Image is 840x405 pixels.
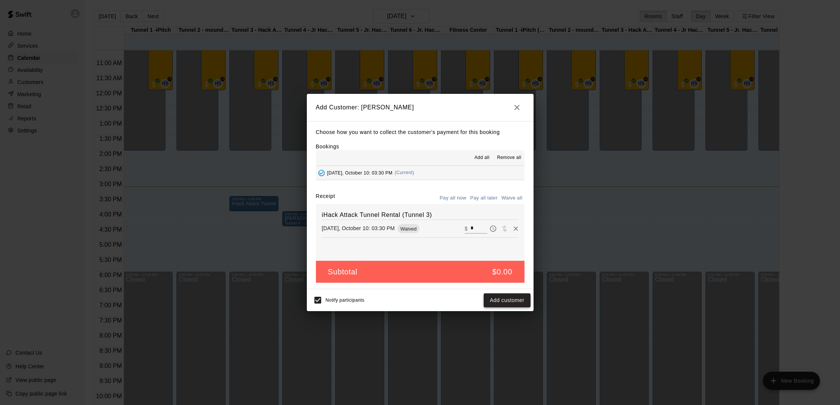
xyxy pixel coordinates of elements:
[438,192,469,204] button: Pay all now
[316,128,524,137] p: Choose how you want to collect the customer's payment for this booking
[465,225,468,232] p: $
[307,94,534,121] h2: Add Customer: [PERSON_NAME]
[510,223,521,234] button: Remove
[494,152,524,164] button: Remove all
[322,210,518,220] h6: iHack Attack Tunnel Rental (Tunnel 3)
[398,226,420,232] span: Waived
[468,192,500,204] button: Pay all later
[322,224,395,232] p: [DATE], October 10: 03:30 PM
[316,143,339,150] label: Bookings
[328,267,357,277] h5: Subtotal
[492,267,512,277] h5: $0.00
[499,225,510,231] span: Waive payment
[326,298,365,303] span: Notify participants
[500,192,524,204] button: Waive all
[395,170,415,175] span: (Current)
[484,293,530,307] button: Add customer
[487,225,499,231] span: Pay later
[316,167,327,179] button: Added - Collect Payment
[316,192,335,204] label: Receipt
[316,166,524,180] button: Added - Collect Payment[DATE], October 10: 03:30 PM(Current)
[497,154,521,162] span: Remove all
[327,170,393,175] span: [DATE], October 10: 03:30 PM
[470,152,494,164] button: Add all
[475,154,490,162] span: Add all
